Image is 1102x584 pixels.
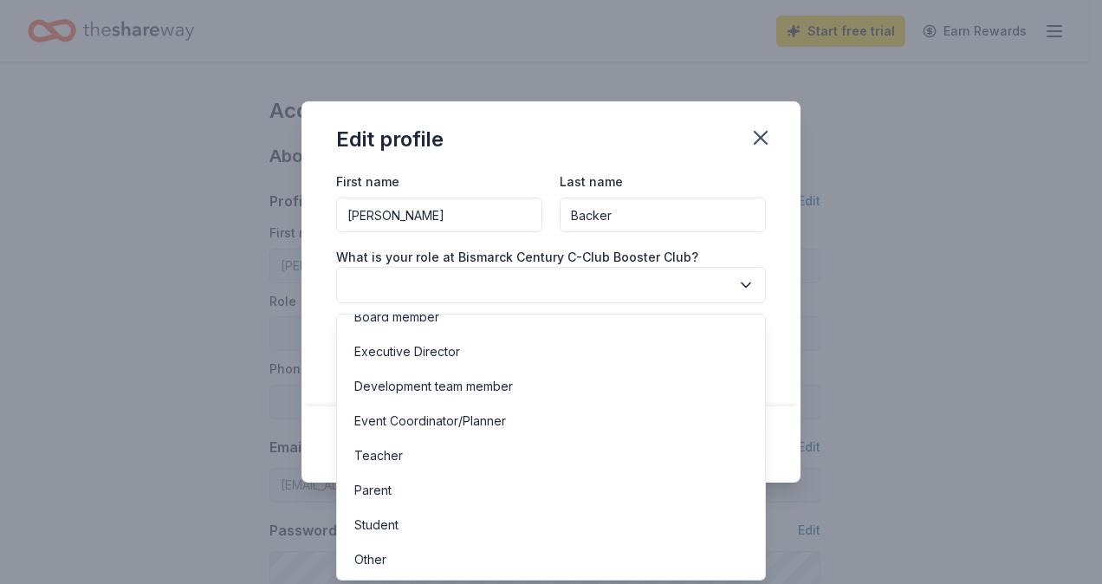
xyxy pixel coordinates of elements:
[354,376,513,397] div: Development team member
[354,515,399,535] div: Student
[354,549,386,570] div: Other
[354,480,392,501] div: Parent
[354,445,403,466] div: Teacher
[354,411,506,432] div: Event Coordinator/Planner
[354,341,460,362] div: Executive Director
[354,307,439,328] div: Board member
